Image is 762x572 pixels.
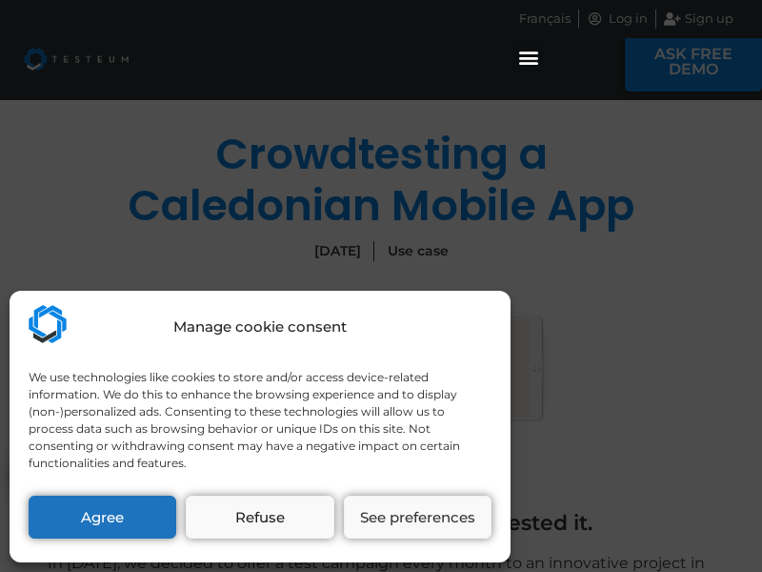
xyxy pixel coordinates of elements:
button: Agree [29,496,176,539]
img: Testeum.com - Application crowdtesting platform [29,305,67,343]
button: Refuse [186,496,333,539]
div: Manage cookie consent [173,317,347,338]
button: See preferences [344,496,491,539]
div: We use technologies like cookies to store and/or access device-related information. We do this to... [29,369,490,472]
div: Menu Toggle [513,41,545,72]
